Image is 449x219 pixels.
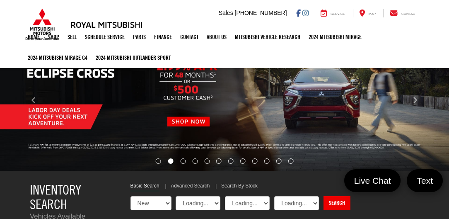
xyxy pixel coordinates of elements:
a: Contact [176,27,203,47]
button: Click to view next picture. [381,47,449,154]
a: Shop [44,27,63,47]
a: Live Chat [344,169,401,192]
span: Sales [219,10,233,16]
li: Go to slide number 1. [156,158,161,164]
a: Facebook: Click to visit our Facebook page [296,10,301,16]
a: About Us [203,27,231,47]
select: Choose Make from the dropdown [225,196,270,210]
li: Go to slide number 10. [264,158,270,164]
a: Search By Stock [221,182,258,191]
a: Home [24,27,44,47]
a: Service [314,9,351,17]
a: 2024 Mitsubishi Outlander SPORT [92,47,175,68]
li: Go to slide number 2. [168,158,173,164]
li: Go to slide number 3. [180,158,186,164]
li: Go to slide number 8. [240,158,246,164]
h3: Inventory Search [30,182,118,212]
select: Choose Year from the dropdown [176,196,220,210]
a: Basic Search [130,182,159,191]
a: Mitsubishi Vehicle Research [231,27,304,47]
span: Service [331,12,345,16]
img: Mitsubishi [24,8,61,41]
select: Choose Vehicle Condition from the dropdown [130,196,171,210]
a: Text [407,169,443,192]
li: Go to slide number 7. [228,158,234,164]
li: Go to slide number 6. [216,158,222,164]
a: Advanced Search [171,182,210,191]
span: Text [413,175,437,186]
span: Map [369,12,376,16]
h3: Royal Mitsubishi [70,20,143,29]
span: Contact [401,12,417,16]
li: Go to slide number 9. [252,158,258,164]
a: 2024 Mitsubishi Mirage [304,27,366,47]
span: Live Chat [350,175,395,186]
a: Map [353,9,382,17]
a: Search [323,196,350,210]
li: Go to slide number 12. [288,158,293,164]
a: Finance [150,27,176,47]
select: Choose Model from the dropdown [274,196,319,210]
span: [PHONE_NUMBER] [235,10,287,16]
li: Go to slide number 5. [204,158,210,164]
li: Go to slide number 11. [276,158,282,164]
a: Instagram: Click to visit our Instagram page [302,10,309,16]
a: 2024 Mitsubishi Mirage G4 [24,47,92,68]
li: Go to slide number 4. [192,158,198,164]
a: Schedule Service: Opens in a new tab [81,27,129,47]
a: Parts: Opens in a new tab [129,27,150,47]
a: Sell [63,27,81,47]
a: Contact [384,9,423,17]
